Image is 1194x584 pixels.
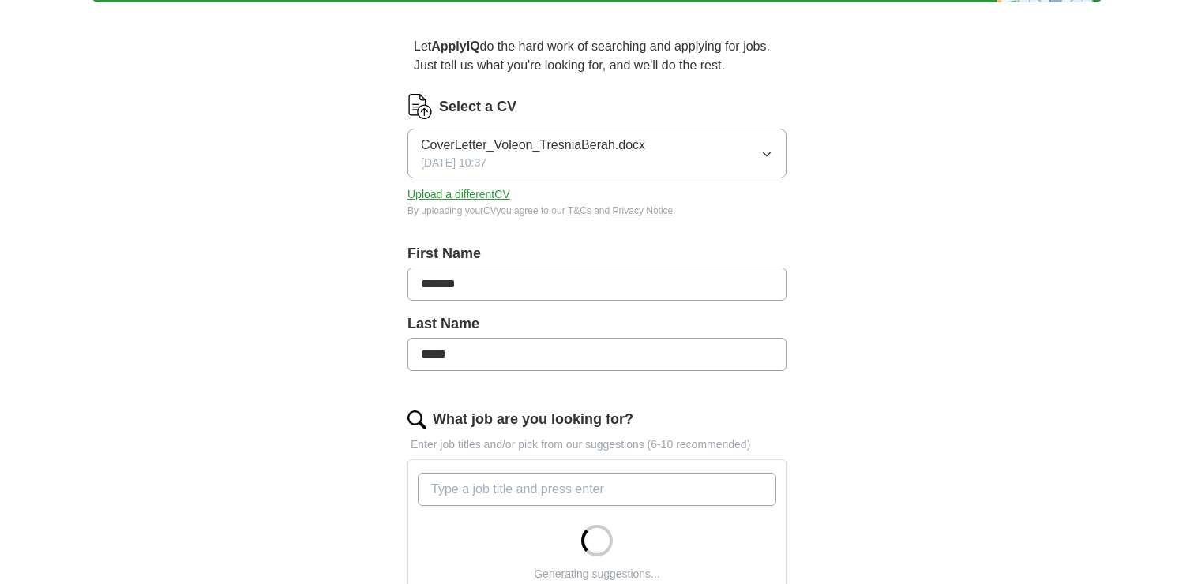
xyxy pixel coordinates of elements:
[439,96,516,118] label: Select a CV
[407,186,510,203] button: Upload a differentCV
[534,566,660,582] div: Generating suggestions...
[407,204,787,218] div: By uploading your CV you agree to our and .
[407,436,787,453] p: Enter job titles and/or pick from our suggestions (6-10 recommended)
[407,129,787,178] button: CoverLetter_Voleon_TresniaBerah.docx[DATE] 10:37
[568,205,591,216] a: T&Cs
[418,473,776,506] input: Type a job title and press enter
[421,136,645,155] span: CoverLetter_Voleon_TresniaBerah.docx
[421,155,486,171] span: [DATE] 10:37
[433,409,633,430] label: What job are you looking for?
[613,205,674,216] a: Privacy Notice
[431,39,479,53] strong: ApplyIQ
[407,313,787,335] label: Last Name
[407,243,787,264] label: First Name
[407,94,433,119] img: CV Icon
[407,31,787,81] p: Let do the hard work of searching and applying for jobs. Just tell us what you're looking for, an...
[407,410,426,429] img: search.png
